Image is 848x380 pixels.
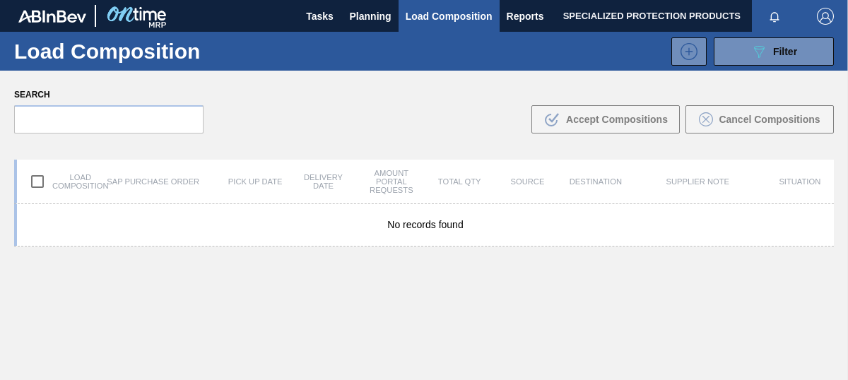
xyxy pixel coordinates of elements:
span: Reports [507,8,544,25]
div: Pick up Date [221,177,289,186]
label: Search [14,85,204,105]
span: Load Composition [406,8,493,25]
button: Accept Compositions [531,105,680,133]
div: Amount Portal Requests [358,169,425,194]
div: Total Qty [425,177,493,186]
button: Notifications [752,6,797,26]
div: Destination [562,177,630,186]
span: Filter [773,46,797,57]
h1: Load Composition [14,43,225,59]
div: New Load Composition [664,37,707,66]
button: Cancel Compositions [685,105,834,133]
div: Source [493,177,561,186]
span: Planning [350,8,391,25]
img: Logout [817,8,834,25]
img: TNhmsLtSVTkK8tSr43FrP2fwEKptu5GPRR3wAAAABJRU5ErkJggg== [18,10,86,23]
span: Tasks [305,8,336,25]
div: Supplier Note [630,177,766,186]
button: Filter [714,37,834,66]
span: No records found [387,219,463,230]
div: SAP Purchase Order [85,177,221,186]
span: Cancel Compositions [719,114,820,125]
div: Delivery Date [289,173,357,190]
div: Situation [766,177,834,186]
div: Load composition [17,167,85,196]
span: Accept Compositions [566,114,668,125]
